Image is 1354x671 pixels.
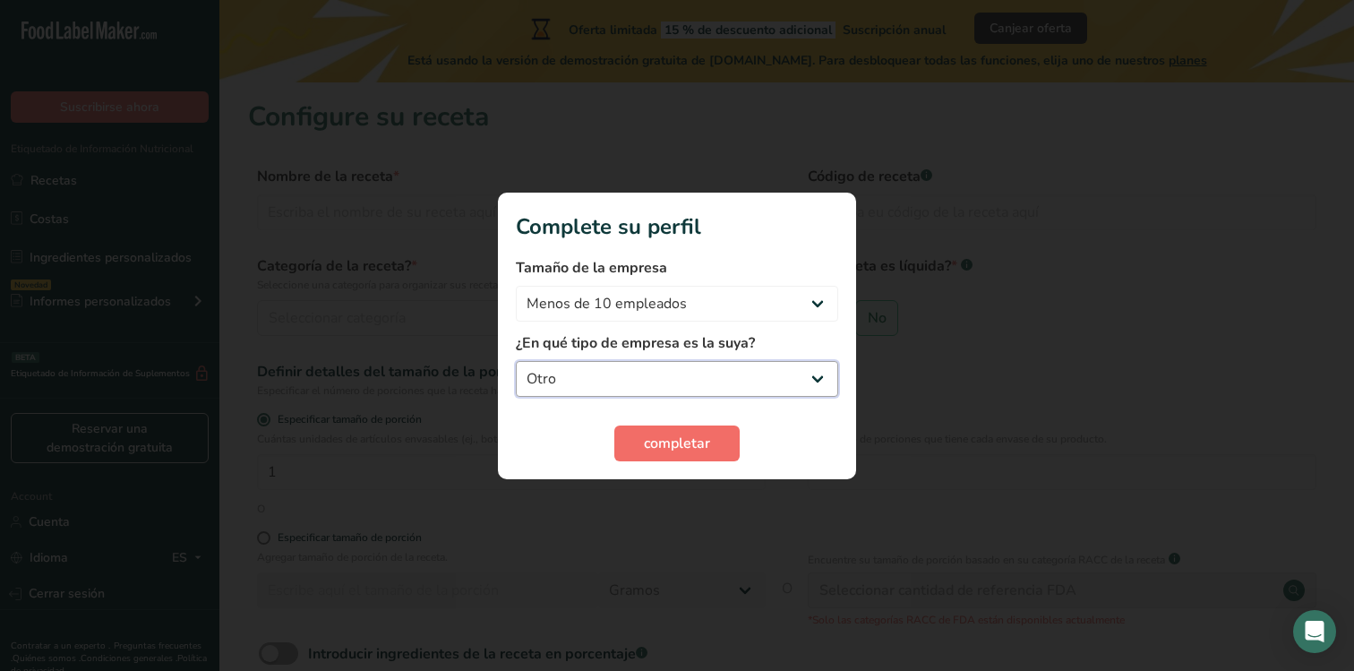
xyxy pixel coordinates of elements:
button: completar [614,426,740,461]
span: completar [644,433,710,454]
label: Tamaño de la empresa [516,257,838,279]
div: Open Intercom Messenger [1293,610,1336,653]
label: ¿En qué tipo de empresa es la suya? [516,332,838,354]
h1: Complete su perfil [516,211,838,243]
